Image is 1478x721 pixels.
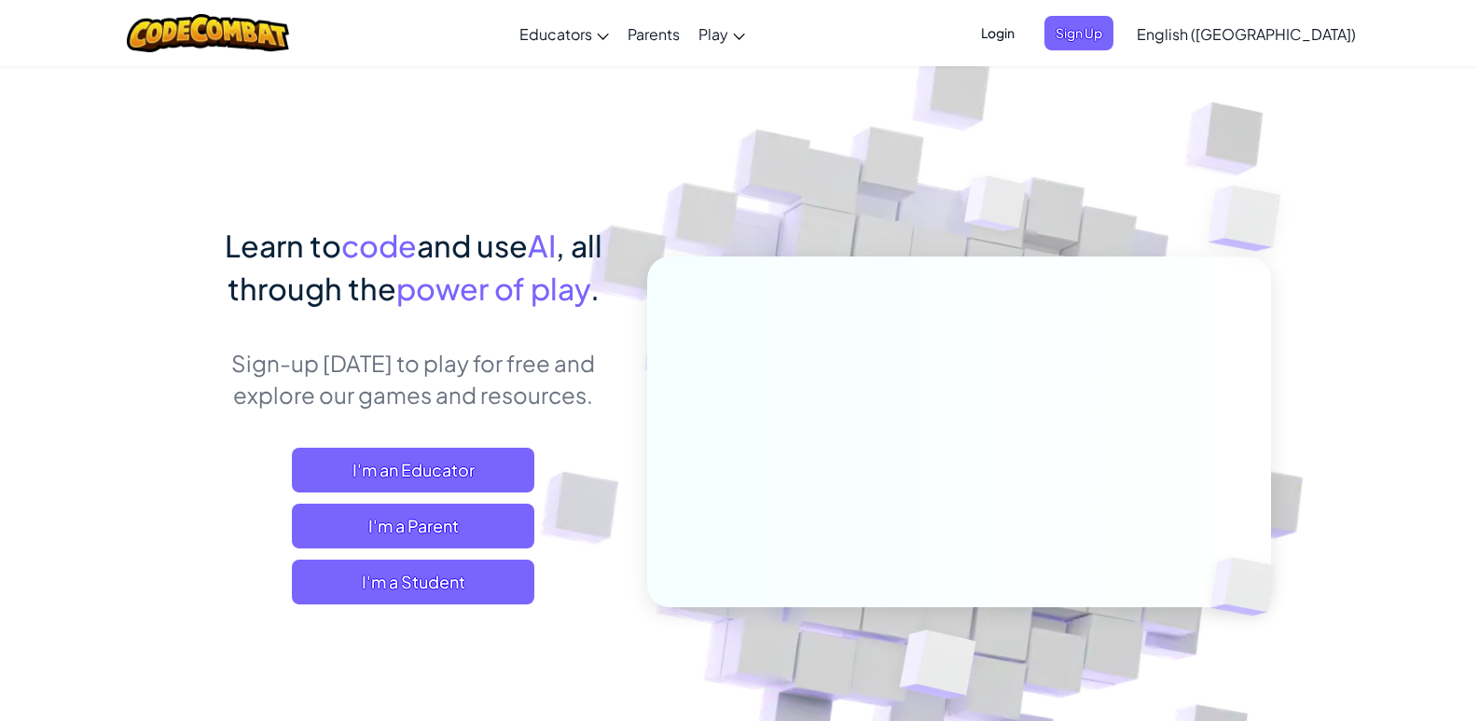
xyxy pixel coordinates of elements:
[1137,24,1356,44] span: English ([GEOGRAPHIC_DATA])
[698,24,728,44] span: Play
[1127,8,1365,59] a: English ([GEOGRAPHIC_DATA])
[689,8,754,59] a: Play
[208,347,619,410] p: Sign-up [DATE] to play for free and explore our games and resources.
[292,504,534,548] a: I'm a Parent
[292,560,534,604] button: I'm a Student
[1179,519,1319,655] img: Overlap cubes
[1171,140,1333,298] img: Overlap cubes
[929,139,1063,278] img: Overlap cubes
[519,24,592,44] span: Educators
[127,14,290,52] img: CodeCombat logo
[528,227,556,264] span: AI
[510,8,618,59] a: Educators
[292,448,534,492] a: I'm an Educator
[396,270,590,307] span: power of play
[970,16,1026,50] button: Login
[225,227,341,264] span: Learn to
[341,227,417,264] span: code
[618,8,689,59] a: Parents
[1044,16,1113,50] button: Sign Up
[590,270,600,307] span: .
[417,227,528,264] span: and use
